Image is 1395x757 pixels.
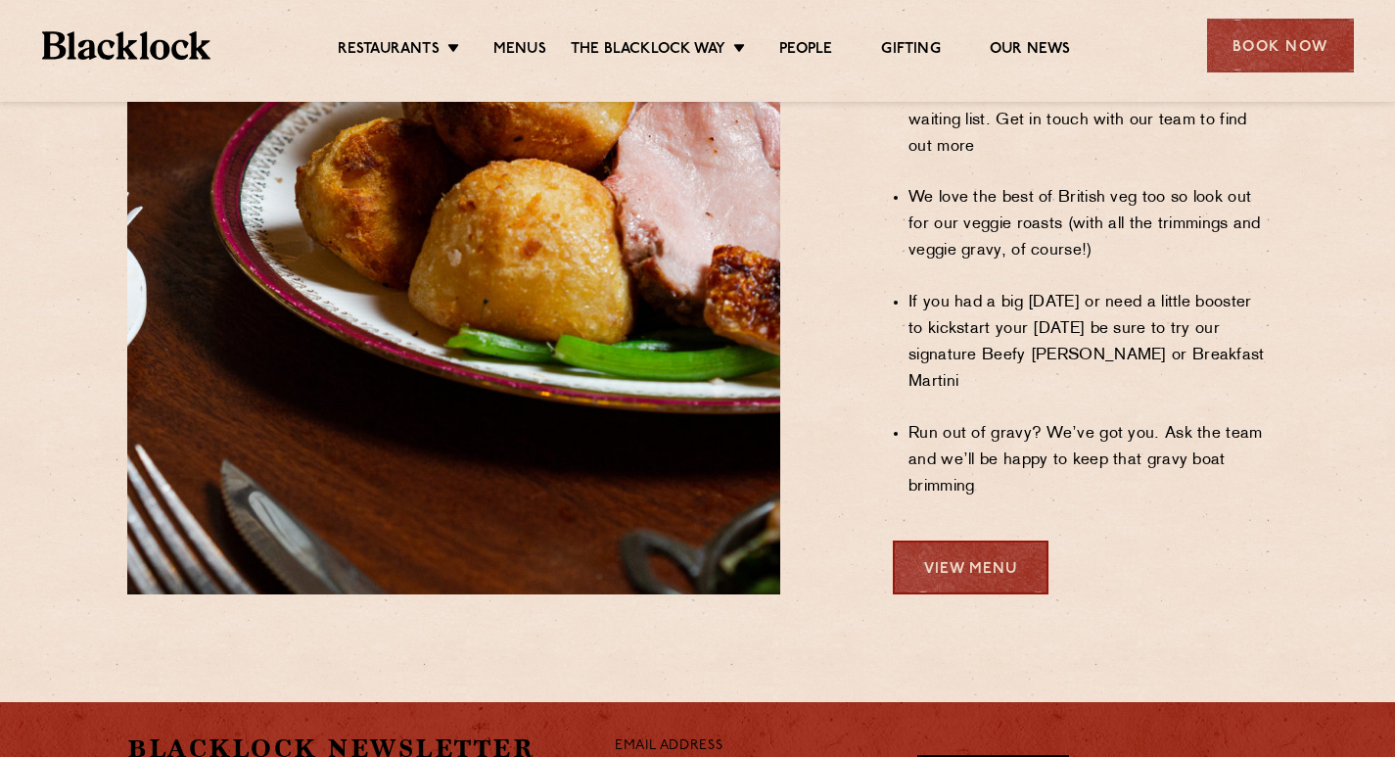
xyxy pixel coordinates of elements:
[42,31,211,60] img: BL_Textured_Logo-footer-cropped.svg
[571,40,725,62] a: The Blacklock Way
[908,55,1268,161] li: We get quite booked up in advance but we do keep back tables for walk-ins and operate a waiting l...
[881,40,940,62] a: Gifting
[893,541,1048,594] a: View Menu
[908,290,1268,396] li: If you had a big [DATE] or need a little booster to kickstart your [DATE] be sure to try our sign...
[908,185,1268,264] li: We love the best of British veg too so look out for our veggie roasts (with all the trimmings and...
[1207,19,1354,72] div: Book Now
[779,40,832,62] a: People
[338,40,440,62] a: Restaurants
[908,421,1268,500] li: Run out of gravy? We’ve got you. Ask the team and we’ll be happy to keep that gravy boat brimming
[990,40,1071,62] a: Our News
[493,40,546,62] a: Menus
